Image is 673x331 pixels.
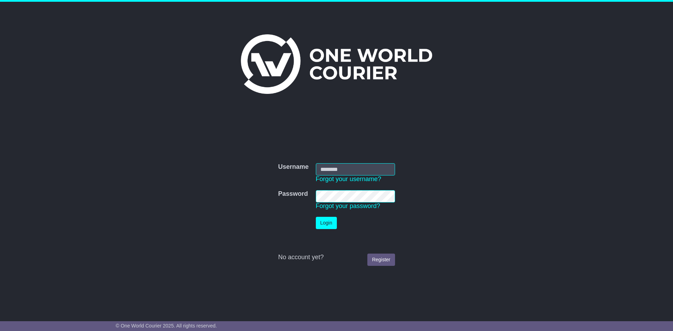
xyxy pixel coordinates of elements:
button: Login [316,217,337,229]
a: Forgot your username? [316,175,381,182]
a: Forgot your password? [316,202,380,209]
div: No account yet? [278,254,395,261]
label: Username [278,163,308,171]
img: One World [241,34,432,94]
a: Register [367,254,395,266]
label: Password [278,190,308,198]
span: © One World Courier 2025. All rights reserved. [116,323,217,329]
